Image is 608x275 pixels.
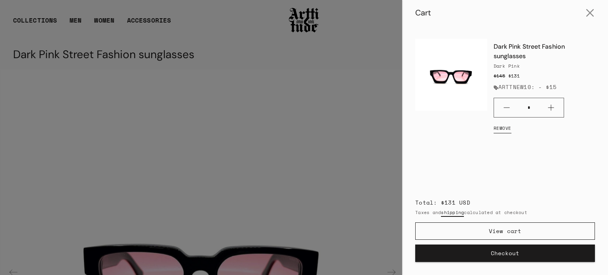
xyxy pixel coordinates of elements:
[538,98,564,117] button: Plus
[415,198,437,207] span: Total:
[494,72,505,79] span: $145
[494,121,511,137] a: Remove
[494,82,595,91] li: ARTTNEW10: - $15
[519,101,538,114] input: Quantity
[415,222,595,240] a: View cart
[441,198,470,207] span: $131 USD
[494,63,595,69] div: Dark Pink
[508,72,520,79] span: $131
[415,245,595,262] button: Checkout
[415,209,595,216] small: Taxes and calculated at checkout
[415,8,431,18] div: Cart
[494,39,595,61] a: Dark Pink Street Fashion sunglasses
[581,4,600,23] button: Close cart
[441,209,464,216] a: shipping
[494,98,519,117] button: Minus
